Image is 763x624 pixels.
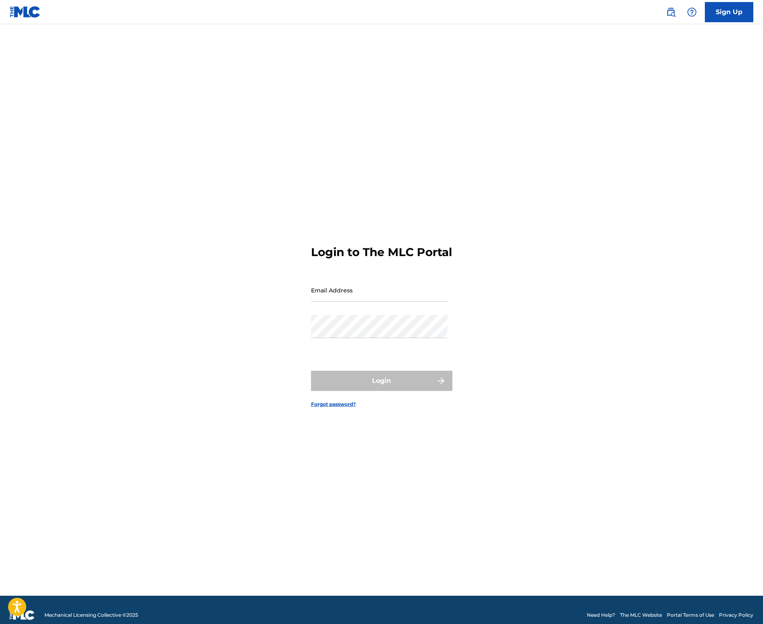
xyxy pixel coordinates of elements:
a: Sign Up [705,2,753,22]
a: Portal Terms of Use [667,611,714,619]
img: search [666,7,676,17]
h3: Login to The MLC Portal [311,245,452,259]
img: help [687,7,697,17]
a: Forgot password? [311,401,356,408]
a: Privacy Policy [719,611,753,619]
img: MLC Logo [10,6,41,18]
div: Help [684,4,700,20]
span: Mechanical Licensing Collective © 2025 [44,611,138,619]
a: Public Search [663,4,679,20]
a: Need Help? [587,611,615,619]
a: The MLC Website [620,611,662,619]
img: logo [10,610,35,620]
iframe: Chat Widget [723,585,763,624]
